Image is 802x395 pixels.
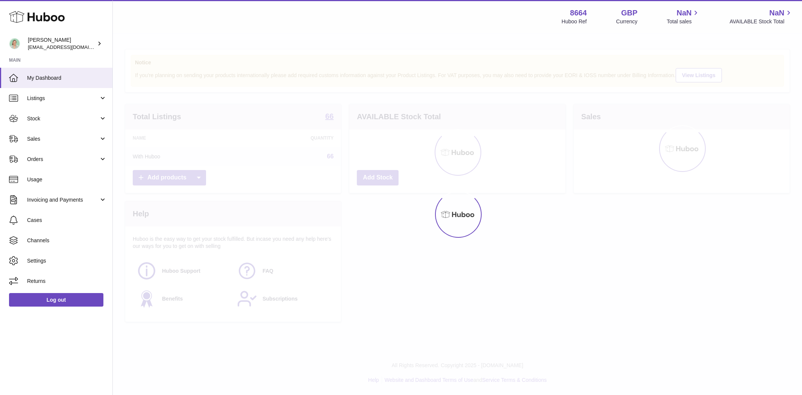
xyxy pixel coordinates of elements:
span: Listings [27,95,99,102]
span: Invoicing and Payments [27,196,99,204]
span: Returns [27,278,107,285]
span: Stock [27,115,99,122]
strong: 8664 [570,8,587,18]
div: [PERSON_NAME] [28,36,96,51]
div: Currency [616,18,638,25]
span: Sales [27,135,99,143]
a: NaN Total sales [667,8,700,25]
span: Channels [27,237,107,244]
span: [EMAIL_ADDRESS][DOMAIN_NAME] [28,44,111,50]
img: internalAdmin-8664@internal.huboo.com [9,38,20,49]
span: NaN [676,8,691,18]
span: Cases [27,217,107,224]
strong: GBP [621,8,637,18]
span: AVAILABLE Stock Total [729,18,793,25]
span: Orders [27,156,99,163]
span: NaN [769,8,784,18]
span: Usage [27,176,107,183]
a: NaN AVAILABLE Stock Total [729,8,793,25]
div: Huboo Ref [562,18,587,25]
span: My Dashboard [27,74,107,82]
span: Settings [27,257,107,264]
a: Log out [9,293,103,307]
span: Total sales [667,18,700,25]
